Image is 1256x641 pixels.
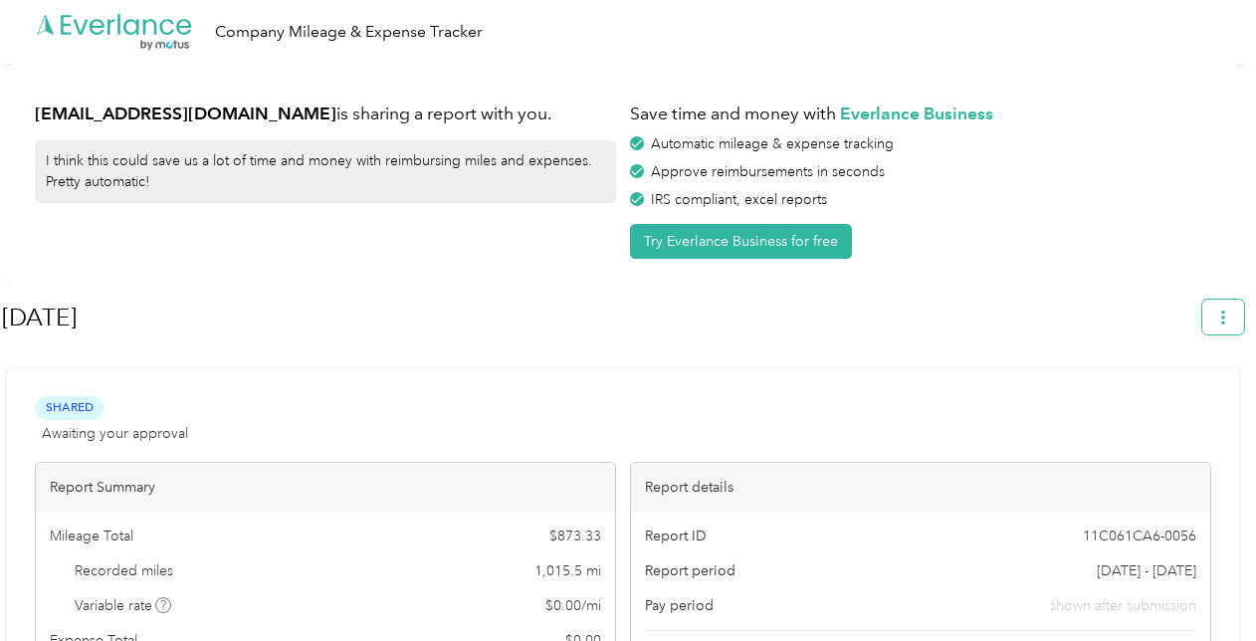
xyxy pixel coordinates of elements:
span: Shared [35,396,104,419]
span: Report ID [645,526,707,546]
div: I think this could save us a lot of time and money with reimbursing miles and expenses. Pretty au... [35,140,616,203]
span: 1,015.5 mi [534,560,601,581]
h1: Save time and money with [630,102,1211,126]
span: 11C061CA6-0056 [1083,526,1196,546]
span: IRS compliant, excel reports [651,191,827,208]
span: Pay period [645,595,714,616]
div: Report details [631,463,1210,512]
strong: Everlance Business [840,103,993,123]
h1: is sharing a report with you. [35,102,616,126]
span: Recorded miles [75,560,173,581]
span: Awaiting your approval [42,423,188,444]
span: $ 873.33 [549,526,601,546]
span: $ 0.00 / mi [545,595,601,616]
span: Report period [645,560,735,581]
h1: Aug 2025 [2,294,1188,341]
span: [DATE] - [DATE] [1097,560,1196,581]
button: Try Everlance Business for free [630,224,852,259]
div: Company Mileage & Expense Tracker [215,20,483,45]
span: Approve reimbursements in seconds [651,163,885,180]
span: Mileage Total [50,526,133,546]
span: Automatic mileage & expense tracking [651,135,894,152]
span: shown after submission [1050,595,1196,616]
div: Report Summary [36,463,615,512]
span: Variable rate [75,595,172,616]
strong: [EMAIL_ADDRESS][DOMAIN_NAME] [35,103,336,123]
